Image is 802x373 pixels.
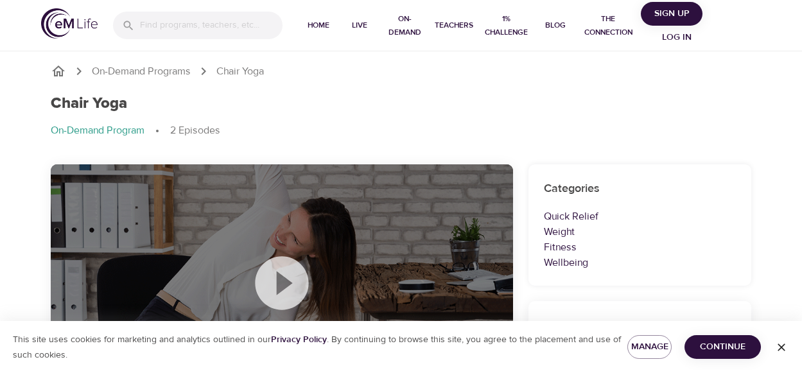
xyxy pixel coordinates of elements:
p: Quick Relief [544,209,737,224]
span: Sign Up [646,6,697,22]
span: Manage [638,339,661,355]
p: Fitness [544,239,737,255]
p: Weight [544,224,737,239]
input: Find programs, teachers, etc... [140,12,283,39]
p: 2 Episodes [170,123,220,138]
button: Continue [684,335,761,359]
p: On-Demand Program [51,123,144,138]
p: Wellbeing [544,255,737,270]
span: Live [344,19,375,32]
nav: breadcrumb [51,64,752,79]
a: On-Demand Programs [92,64,191,79]
nav: breadcrumb [51,123,752,139]
span: Teachers [435,19,473,32]
span: 1% Challenge [484,12,530,39]
span: The Connection [581,12,636,39]
p: Chair Yoga [216,64,264,79]
span: Log in [651,30,702,46]
h6: Categories [544,180,737,198]
button: Sign Up [641,2,702,26]
img: logo [41,8,98,39]
span: Blog [540,19,571,32]
span: Home [303,19,334,32]
span: On-Demand [385,12,424,39]
a: Privacy Policy [271,334,327,345]
span: Continue [695,339,751,355]
button: Log in [646,26,708,49]
h6: Related Programs [544,317,737,335]
button: Manage [627,335,672,359]
h1: Chair Yoga [51,94,127,113]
